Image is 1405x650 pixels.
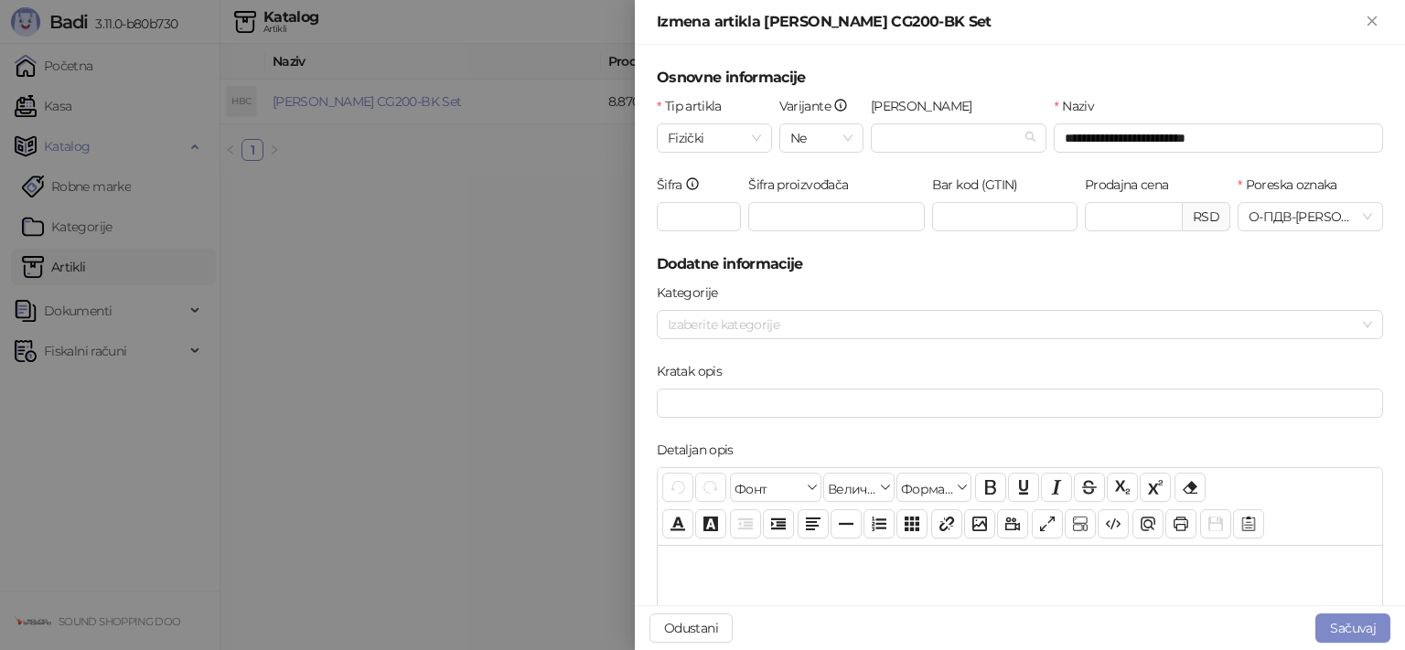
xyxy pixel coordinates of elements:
button: Веза [931,509,962,538]
button: Боја текста [662,509,693,538]
button: Табела [896,509,928,538]
label: Naziv [1054,96,1105,116]
button: Увлачење [763,509,794,538]
button: Индексирано [1107,473,1138,502]
input: Kratak opis [657,389,1383,418]
button: Odustani [649,613,733,643]
button: Листа [863,509,895,538]
button: Боја позадине [695,509,726,538]
button: Видео [997,509,1028,538]
button: Фонт [730,473,821,502]
button: Величина [823,473,895,502]
input: Bar kod (GTIN) [932,202,1078,231]
span: О-ПДВ - [PERSON_NAME] ( 20,00 %) [1249,203,1372,230]
label: Kratak opis [657,361,733,381]
h5: Osnovne informacije [657,67,1383,89]
button: Експонент [1140,473,1171,502]
label: Bar kod (GTIN) [932,175,1029,195]
button: Прецртано [1074,473,1105,502]
input: Naziv [1054,123,1383,153]
button: Поврати [662,473,693,502]
button: Формати [896,473,971,502]
button: Sačuvaj [1315,613,1390,643]
button: Извлачење [730,509,761,538]
div: RSD [1183,202,1230,231]
button: Шаблон [1233,509,1264,538]
button: Преглед [1132,509,1164,538]
input: Šifra proizvođača [748,202,925,231]
button: Понови [695,473,726,502]
button: Слика [964,509,995,538]
div: Izmena artikla [PERSON_NAME] CG200-BK Set [657,11,1361,33]
input: Robna marka [882,124,1020,152]
label: Kategorije [657,282,729,303]
button: Zatvori [1361,11,1383,33]
label: Šifra [657,175,712,195]
button: Уклони формат [1174,473,1206,502]
span: Fizički [668,124,761,152]
button: Поравнање [798,509,829,538]
button: Хоризонтална линија [831,509,862,538]
button: Приказ кода [1098,509,1129,538]
label: Prodajna cena [1085,175,1180,195]
span: Ne [790,124,853,152]
label: Detaljan opis [657,440,745,460]
label: Robna marka [871,96,983,116]
button: Приказ преко целог екрана [1032,509,1063,538]
button: Подвучено [1008,473,1039,502]
button: Подебљано [975,473,1006,502]
label: Šifra proizvođača [748,175,860,195]
button: Прикажи блокове [1065,509,1096,538]
label: Tip artikla [657,96,733,116]
button: Сачувај [1200,509,1231,538]
label: Varijante [779,96,860,116]
button: Штампај [1165,509,1196,538]
h5: Dodatne informacije [657,253,1383,275]
label: Poreska oznaka [1238,175,1348,195]
button: Искошено [1041,473,1072,502]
